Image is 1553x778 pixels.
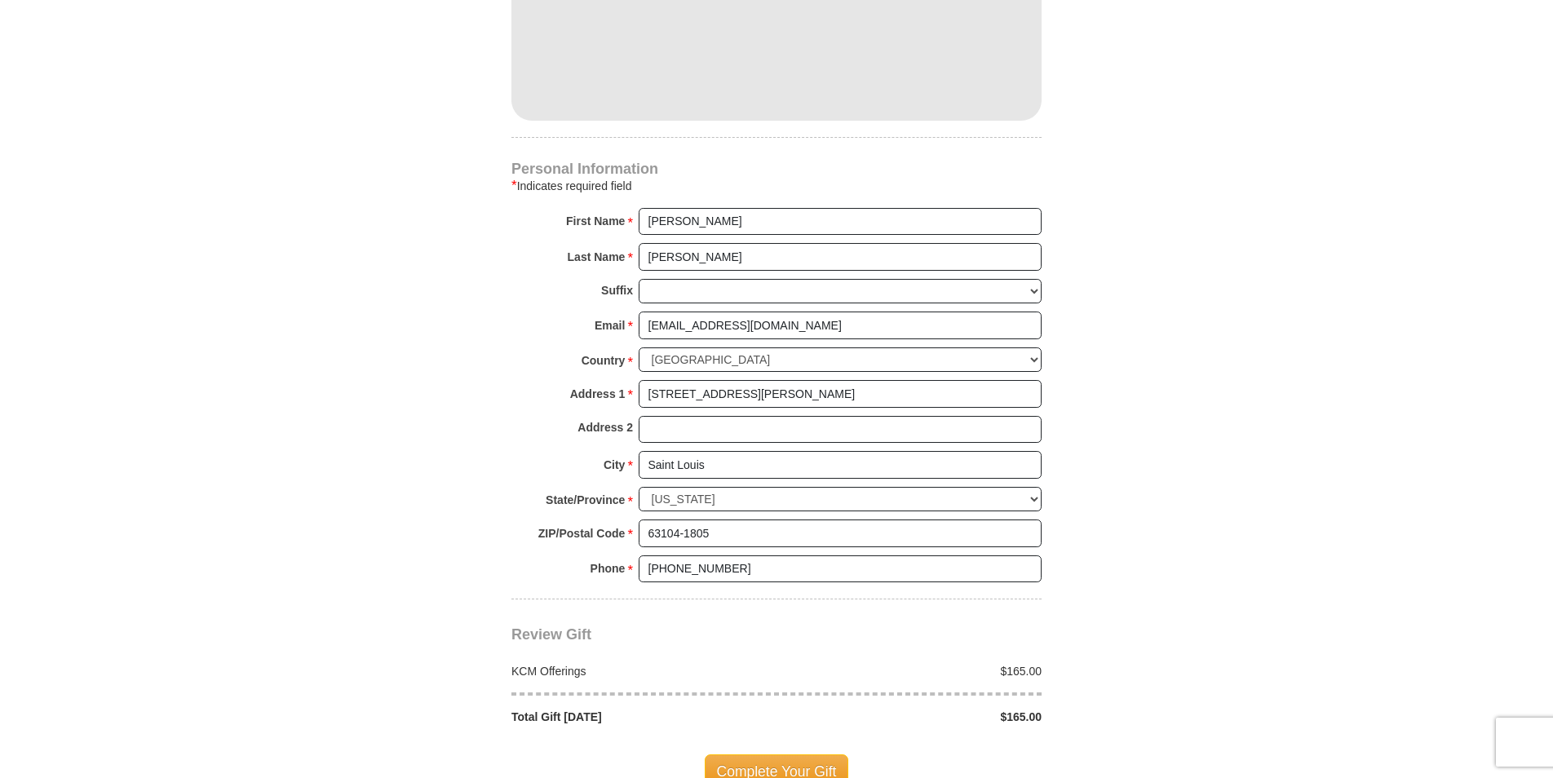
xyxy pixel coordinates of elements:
strong: Address 2 [577,416,633,439]
strong: Phone [591,557,626,580]
strong: City [604,453,625,476]
span: Review Gift [511,626,591,643]
strong: Last Name [568,245,626,268]
h4: Personal Information [511,162,1042,175]
strong: State/Province [546,488,625,511]
strong: Country [582,349,626,372]
strong: Suffix [601,279,633,302]
strong: ZIP/Postal Code [538,522,626,545]
div: $165.00 [776,709,1051,725]
strong: Email [595,314,625,337]
div: Indicates required field [511,176,1042,196]
strong: First Name [566,210,625,232]
div: $165.00 [776,663,1051,679]
strong: Address 1 [570,382,626,405]
div: Total Gift [DATE] [503,709,777,725]
div: KCM Offerings [503,663,777,679]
